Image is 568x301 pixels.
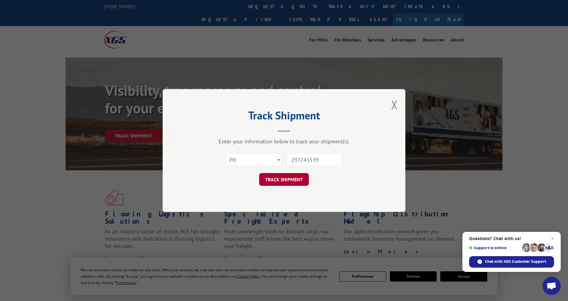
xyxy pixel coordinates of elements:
span: Questions? Chat with us! [469,236,554,241]
span: Chat with XGS Customer Support [485,259,546,264]
div: Chat with XGS Customer Support [469,256,554,268]
input: Number(s) [286,153,342,166]
div: Open chat [543,277,561,295]
div: Enter your information below to track your shipment(s). [193,138,375,145]
span: Close chat [549,235,556,242]
button: TRACK SHIPMENT [259,173,309,186]
h2: Track Shipment [193,111,375,123]
button: Close modal [391,97,398,113]
span: Support is online [469,246,520,250]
